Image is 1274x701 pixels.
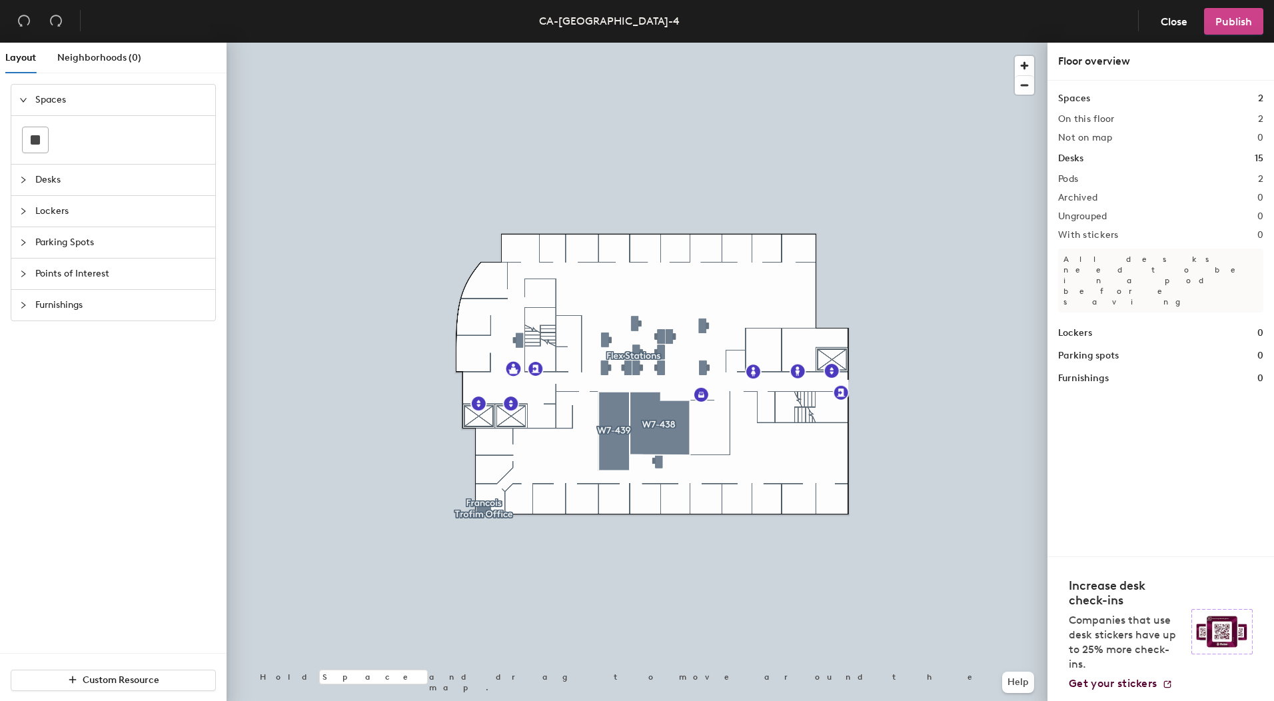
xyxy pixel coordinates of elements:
h2: Archived [1058,193,1097,203]
h2: Ungrouped [1058,211,1107,222]
h1: Spaces [1058,91,1090,106]
span: expanded [19,96,27,104]
h2: Not on map [1058,133,1112,143]
h2: 0 [1257,230,1263,241]
h2: 2 [1258,114,1263,125]
h1: 0 [1257,371,1263,386]
span: Furnishings [35,290,207,321]
button: Undo (⌘ + Z) [11,8,37,35]
div: Floor overview [1058,53,1263,69]
h2: Pods [1058,174,1078,185]
h1: 15 [1255,151,1263,166]
h1: Desks [1058,151,1083,166]
button: Redo (⌘ + ⇧ + Z) [43,8,69,35]
h1: Lockers [1058,326,1092,341]
button: Custom Resource [11,670,216,691]
span: undo [17,14,31,27]
h1: 0 [1257,326,1263,341]
button: Publish [1204,8,1263,35]
img: Sticker logo [1191,609,1253,654]
h1: Parking spots [1058,349,1119,363]
h2: 0 [1257,133,1263,143]
a: Get your stickers [1069,677,1173,690]
button: Help [1002,672,1034,693]
span: Custom Resource [83,674,159,686]
h2: With stickers [1058,230,1119,241]
button: Close [1149,8,1199,35]
span: Points of Interest [35,259,207,289]
h2: 0 [1257,211,1263,222]
div: CA-[GEOGRAPHIC_DATA]-4 [539,13,680,29]
span: Lockers [35,196,207,227]
span: Publish [1215,15,1252,28]
span: collapsed [19,270,27,278]
p: Companies that use desk stickers have up to 25% more check-ins. [1069,613,1183,672]
span: collapsed [19,207,27,215]
h1: Furnishings [1058,371,1109,386]
p: All desks need to be in a pod before saving [1058,249,1263,313]
span: Neighborhoods (0) [57,52,141,63]
h2: 0 [1257,193,1263,203]
span: Parking Spots [35,227,207,258]
span: Desks [35,165,207,195]
h1: 2 [1258,91,1263,106]
h2: On this floor [1058,114,1115,125]
span: Close [1161,15,1187,28]
span: Get your stickers [1069,677,1157,690]
span: Layout [5,52,36,63]
h4: Increase desk check-ins [1069,578,1183,608]
span: collapsed [19,301,27,309]
h1: 0 [1257,349,1263,363]
span: collapsed [19,239,27,247]
span: Spaces [35,85,207,115]
span: collapsed [19,176,27,184]
h2: 2 [1258,174,1263,185]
